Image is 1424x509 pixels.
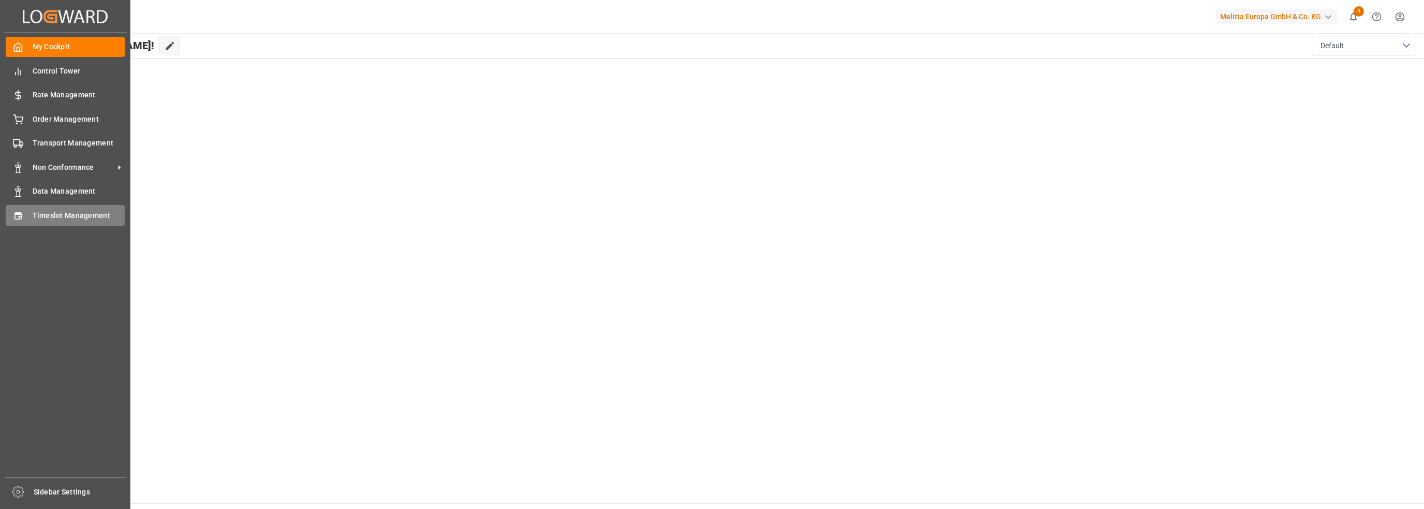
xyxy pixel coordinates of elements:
span: Timeslot Management [33,210,125,221]
span: 4 [1354,6,1364,17]
span: My Cockpit [33,41,125,52]
button: Melitta Europa GmbH & Co. KG [1216,7,1342,26]
span: Data Management [33,186,125,197]
span: Rate Management [33,90,125,100]
button: open menu [1313,36,1416,55]
button: Help Center [1365,5,1388,28]
a: Timeslot Management [6,205,125,225]
button: show 4 new notifications [1342,5,1365,28]
a: Rate Management [6,85,125,105]
span: Non Conformance [33,162,114,173]
span: Default [1321,40,1344,51]
a: Order Management [6,109,125,129]
a: My Cockpit [6,37,125,57]
span: Control Tower [33,66,125,77]
a: Transport Management [6,133,125,153]
span: Transport Management [33,138,125,149]
div: Melitta Europa GmbH & Co. KG [1216,9,1338,24]
a: Control Tower [6,61,125,81]
span: Order Management [33,114,125,125]
a: Data Management [6,181,125,201]
span: Sidebar Settings [34,487,126,498]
